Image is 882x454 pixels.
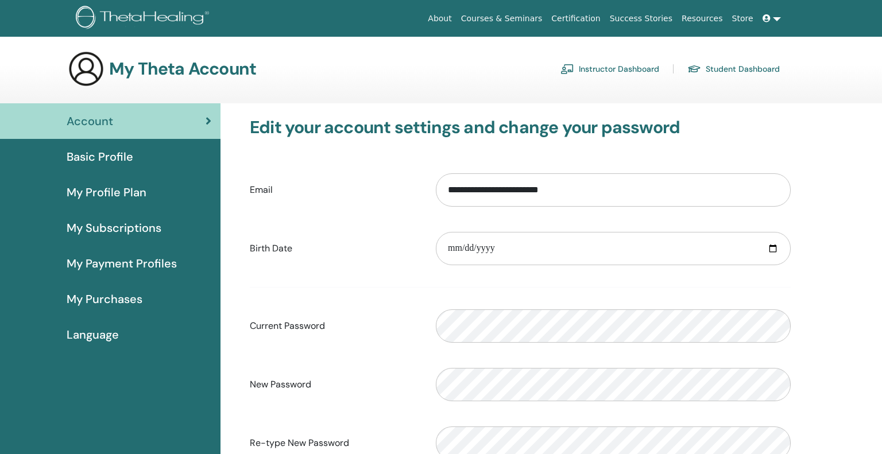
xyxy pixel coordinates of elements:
label: Current Password [241,315,427,337]
a: Student Dashboard [687,60,780,78]
img: generic-user-icon.jpg [68,51,105,87]
span: Basic Profile [67,148,133,165]
span: My Profile Plan [67,184,146,201]
label: Birth Date [241,238,427,259]
label: Re-type New Password [241,432,427,454]
a: Courses & Seminars [457,8,547,29]
a: Success Stories [605,8,677,29]
span: Language [67,326,119,343]
label: Email [241,179,427,201]
span: My Purchases [67,290,142,308]
img: chalkboard-teacher.svg [560,64,574,74]
h3: My Theta Account [109,59,256,79]
a: Resources [677,8,728,29]
h3: Edit your account settings and change your password [250,117,791,138]
a: Certification [547,8,605,29]
span: My Subscriptions [67,219,161,236]
a: About [423,8,456,29]
img: graduation-cap.svg [687,64,701,74]
a: Instructor Dashboard [560,60,659,78]
span: My Payment Profiles [67,255,177,272]
label: New Password [241,374,427,395]
a: Store [728,8,758,29]
span: Account [67,112,113,130]
img: logo.png [76,6,213,32]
